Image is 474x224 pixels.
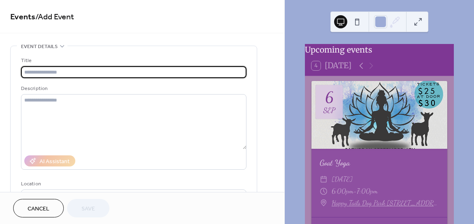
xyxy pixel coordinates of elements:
button: Cancel [13,199,64,217]
span: 7:00pm [357,185,378,197]
div: ​ [320,173,328,185]
a: Happy Tails Dog Park [STREET_ADDRESS][PERSON_NAME] [332,197,439,209]
div: Title [21,56,245,65]
div: ​ [320,185,328,197]
span: Cancel [28,205,49,213]
a: Events [10,9,35,25]
span: Event details [21,42,58,51]
div: Location [21,180,245,188]
span: / Add Event [35,9,74,25]
div: Sep [323,106,335,114]
div: Description [21,84,245,93]
div: ​ [320,197,328,209]
div: Goat Yoga [311,157,447,169]
div: Upcoming events [305,44,454,56]
div: 6 [325,90,334,105]
span: [DATE] [332,173,353,185]
span: 6:00pm [332,185,353,197]
span: - [353,185,357,197]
